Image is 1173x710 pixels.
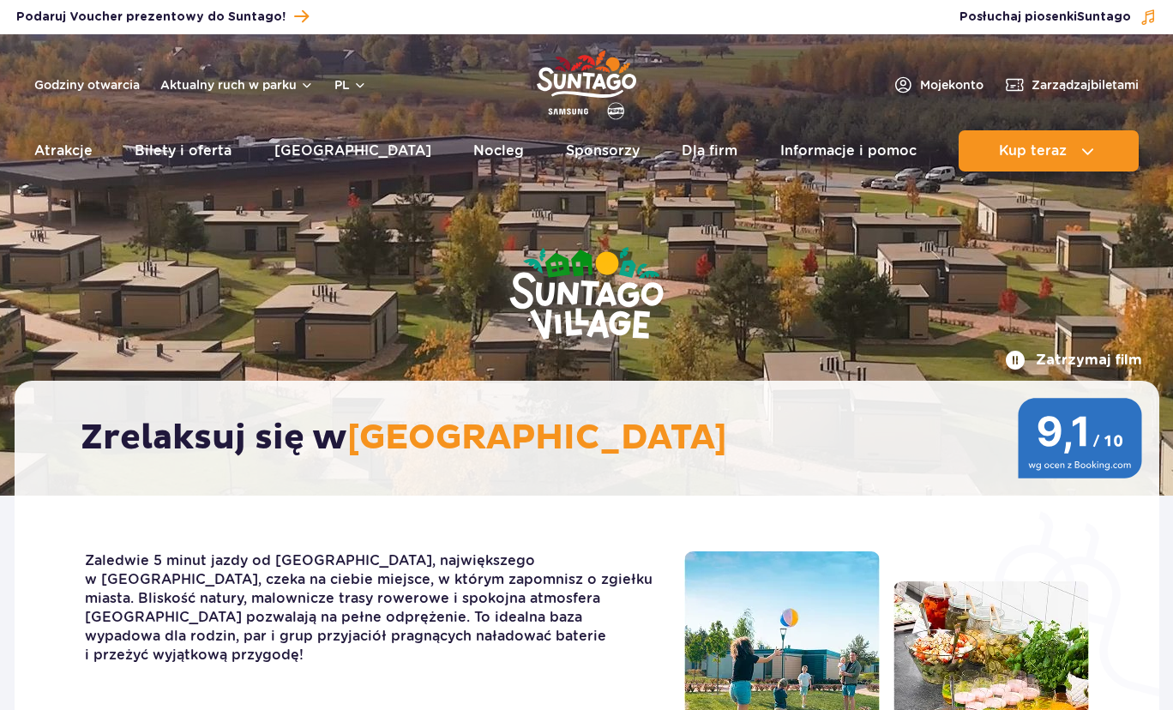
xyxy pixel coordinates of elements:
[999,143,1067,159] span: Kup teraz
[85,551,659,665] p: Zaledwie 5 minut jazdy od [GEOGRAPHIC_DATA], największego w [GEOGRAPHIC_DATA], czeka na ciebie mi...
[334,76,367,93] button: pl
[473,130,524,171] a: Nocleg
[959,9,1157,26] button: Posłuchaj piosenkiSuntago
[682,130,737,171] a: Dla firm
[160,78,314,92] button: Aktualny ruch w parku
[274,130,431,171] a: [GEOGRAPHIC_DATA]
[1077,11,1131,23] span: Suntago
[1005,350,1142,370] button: Zatrzymaj film
[1032,76,1139,93] span: Zarządzaj biletami
[959,9,1131,26] span: Posłuchaj piosenki
[81,417,1110,460] h2: Zrelaksuj się w
[34,76,140,93] a: Godziny otwarcia
[920,76,984,93] span: Moje konto
[16,9,286,26] span: Podaruj Voucher prezentowy do Suntago!
[135,130,232,171] a: Bilety i oferta
[441,180,732,410] img: Suntago Village
[780,130,917,171] a: Informacje i pomoc
[1004,75,1139,95] a: Zarządzajbiletami
[537,43,636,122] a: Park of Poland
[566,130,640,171] a: Sponsorzy
[1018,398,1142,478] img: 9,1/10 wg ocen z Booking.com
[893,75,984,95] a: Mojekonto
[959,130,1139,171] button: Kup teraz
[347,417,727,460] span: [GEOGRAPHIC_DATA]
[34,130,93,171] a: Atrakcje
[16,5,309,28] a: Podaruj Voucher prezentowy do Suntago!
